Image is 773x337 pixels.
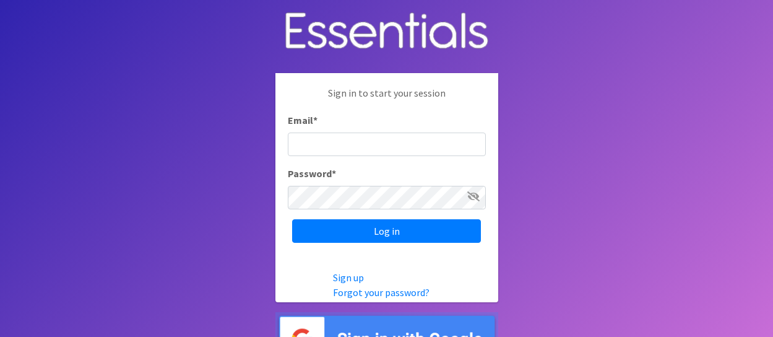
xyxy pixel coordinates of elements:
a: Forgot your password? [333,286,430,299]
abbr: required [332,167,336,180]
abbr: required [313,114,317,126]
input: Log in [292,219,481,243]
p: Sign in to start your session [288,85,486,113]
a: Sign up [333,271,364,284]
label: Email [288,113,317,128]
label: Password [288,166,336,181]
